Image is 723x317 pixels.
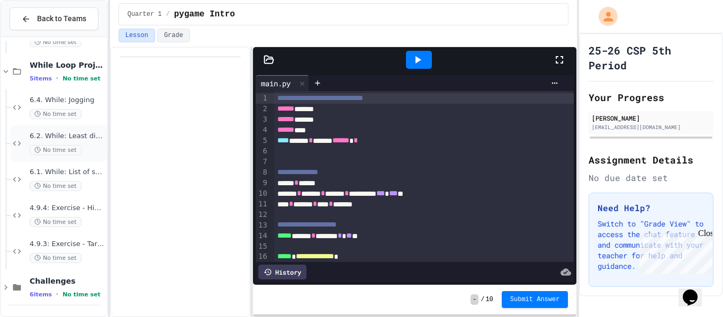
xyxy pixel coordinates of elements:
div: 13 [256,220,269,231]
span: No time set [30,217,82,227]
div: 16 [256,251,269,262]
button: Back to Teams [10,7,98,30]
span: Back to Teams [37,13,86,24]
div: [EMAIL_ADDRESS][DOMAIN_NAME] [592,123,710,131]
div: 2 [256,104,269,114]
iframe: chat widget [635,229,712,274]
span: No time set [30,109,82,119]
span: While Loop Projects [30,60,105,70]
span: No time set [30,253,82,263]
span: No time set [30,145,82,155]
div: 4 [256,125,269,135]
button: Lesson [119,29,155,42]
span: No time set [30,37,82,47]
span: 4.9.3: Exercise - Target Sum [30,240,105,249]
span: 10 [485,295,493,304]
div: 15 [256,241,269,252]
span: No time set [30,181,82,191]
span: 6.2. While: Least divisor [30,132,105,141]
div: main.py [256,78,296,89]
iframe: chat widget [679,275,712,306]
span: 6.4. While: Jogging [30,96,105,105]
h2: Your Progress [589,90,713,105]
span: 6.1. While: List of squares [30,168,105,177]
div: 8 [256,167,269,178]
div: Chat with us now!Close [4,4,73,67]
span: / [166,10,170,19]
div: History [258,265,306,279]
h1: 25-26 CSP 5th Period [589,43,713,73]
span: / [481,295,484,304]
div: My Account [588,4,620,29]
span: Challenges [30,276,105,286]
h3: Need Help? [598,202,704,214]
span: 4.9.4: Exercise - Higher or Lower I [30,204,105,213]
div: 6 [256,146,269,157]
div: 11 [256,199,269,210]
button: Submit Answer [502,291,568,308]
div: 5 [256,135,269,146]
div: 9 [256,178,269,188]
div: 7 [256,157,269,167]
span: No time set [62,291,101,298]
span: 6 items [30,291,52,298]
button: Grade [157,29,190,42]
div: No due date set [589,171,713,184]
span: 5 items [30,75,52,82]
span: No time set [62,75,101,82]
span: Quarter 1 [128,10,162,19]
div: 10 [256,188,269,199]
span: pygame Intro [174,8,235,21]
div: 1 [256,93,269,104]
div: 3 [256,114,269,125]
span: • [56,290,58,298]
p: Switch to "Grade View" to access the chat feature and communicate with your teacher for help and ... [598,219,704,271]
div: main.py [256,75,309,91]
span: Submit Answer [510,295,560,304]
div: 12 [256,210,269,220]
span: - [471,294,478,305]
h2: Assignment Details [589,152,713,167]
span: • [56,74,58,83]
div: 14 [256,231,269,241]
div: [PERSON_NAME] [592,113,710,123]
